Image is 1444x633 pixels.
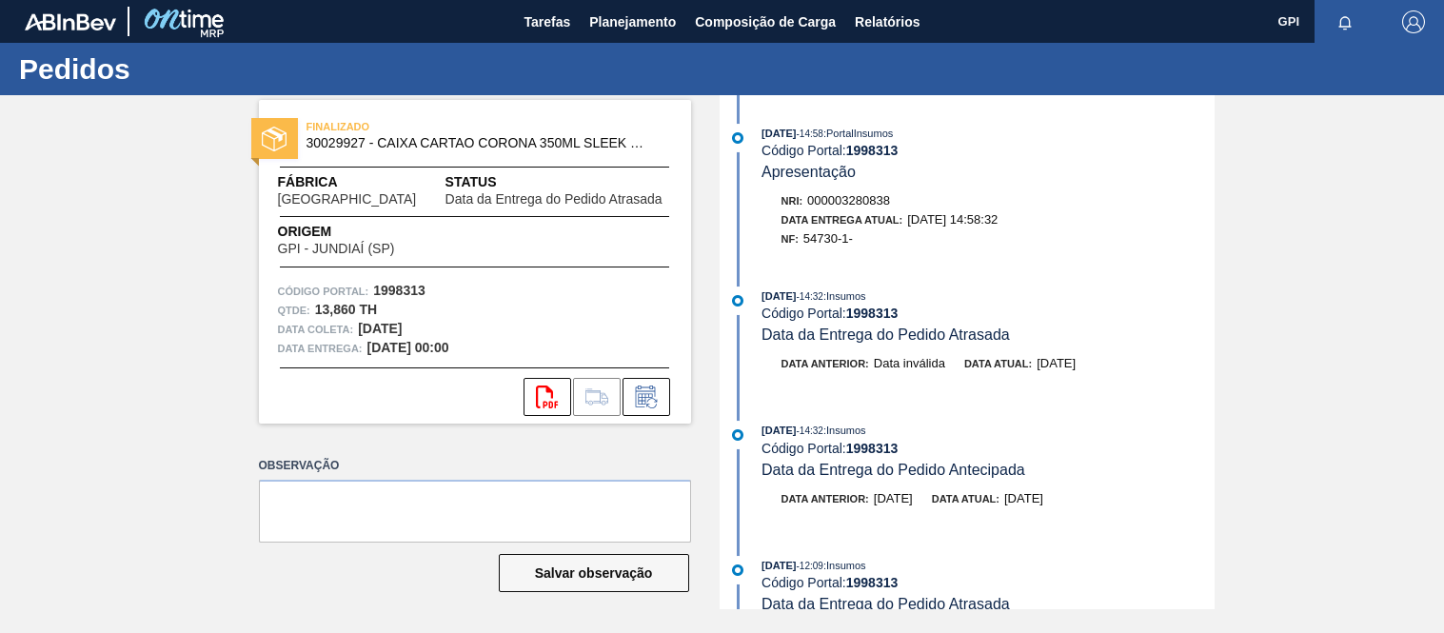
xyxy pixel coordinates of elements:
span: Qtde : [278,301,310,320]
span: Apresentação [762,164,856,180]
span: Composição de Carga [695,10,836,33]
strong: 1998313 [846,143,899,158]
span: 54730-1- [803,231,853,246]
div: Código Portal: [762,575,1214,590]
span: 30029927 - CAIXA CARTAO CORONA 350ML SLEEK C8 PY [307,136,652,150]
span: [DATE] [762,290,796,302]
span: GPI - JUNDIAÍ (SP) [278,242,395,256]
span: [DATE] [762,425,796,436]
img: atual [732,295,743,307]
span: - 14:32 [797,291,823,302]
span: Data coleta: [278,320,354,339]
label: Observação [259,452,691,480]
span: Data da Entrega do Pedido Antecipada [762,462,1025,478]
strong: 1998313 [846,575,899,590]
div: Ir para Composição de Carga [573,378,621,416]
span: NF: [781,233,799,245]
div: Informar alteração no pedido [623,378,670,416]
img: atual [732,429,743,441]
span: Origem [278,222,449,242]
div: Código Portal: [762,306,1214,321]
span: [DATE] [762,560,796,571]
img: TNhmsLtSVTkK8tSr43FrP2fwEKptu5GPRR3wAAAABJRU5ErkJggg== [25,13,116,30]
span: Data inválida [874,356,945,370]
span: Nri: [781,195,803,207]
div: Código Portal: [762,143,1214,158]
span: Fábrica [278,172,445,192]
button: Salvar observação [499,554,689,592]
img: atual [732,564,743,576]
span: Data da Entrega do Pedido Atrasada [445,192,663,207]
span: [DATE] [874,491,913,505]
span: - 14:58 [797,129,823,139]
div: Código Portal: [762,441,1214,456]
span: Data atual: [964,358,1032,369]
span: Tarefas [524,10,570,33]
strong: [DATE] 00:00 [367,340,449,355]
span: : Insumos [823,560,866,571]
strong: 1998313 [373,283,425,298]
span: Data Entrega Atual: [781,214,903,226]
span: Data atual: [932,493,999,504]
span: [DATE] [762,128,796,139]
span: Data da Entrega do Pedido Atrasada [762,326,1010,343]
div: Abrir arquivo PDF [524,378,571,416]
span: [DATE] [1037,356,1076,370]
span: FINALIZADO [307,117,573,136]
span: Data anterior: [781,358,869,369]
span: Relatórios [855,10,920,33]
img: atual [732,132,743,144]
span: [GEOGRAPHIC_DATA] [278,192,417,207]
span: - 14:32 [797,425,823,436]
button: Notificações [1315,9,1375,35]
strong: [DATE] [358,321,402,336]
img: status [262,127,287,151]
span: Data anterior: [781,493,869,504]
span: Status [445,172,672,192]
span: : Insumos [823,425,866,436]
span: Código Portal: [278,282,369,301]
span: [DATE] [1004,491,1043,505]
span: Data entrega: [278,339,363,358]
strong: 13,860 TH [315,302,377,317]
img: Logout [1402,10,1425,33]
span: : Insumos [823,290,866,302]
span: : PortalInsumos [823,128,893,139]
h1: Pedidos [19,58,357,80]
span: - 12:09 [797,561,823,571]
strong: 1998313 [846,306,899,321]
span: 000003280838 [807,193,890,208]
span: [DATE] 14:58:32 [907,212,998,227]
span: Data da Entrega do Pedido Atrasada [762,596,1010,612]
strong: 1998313 [846,441,899,456]
span: Planejamento [589,10,676,33]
